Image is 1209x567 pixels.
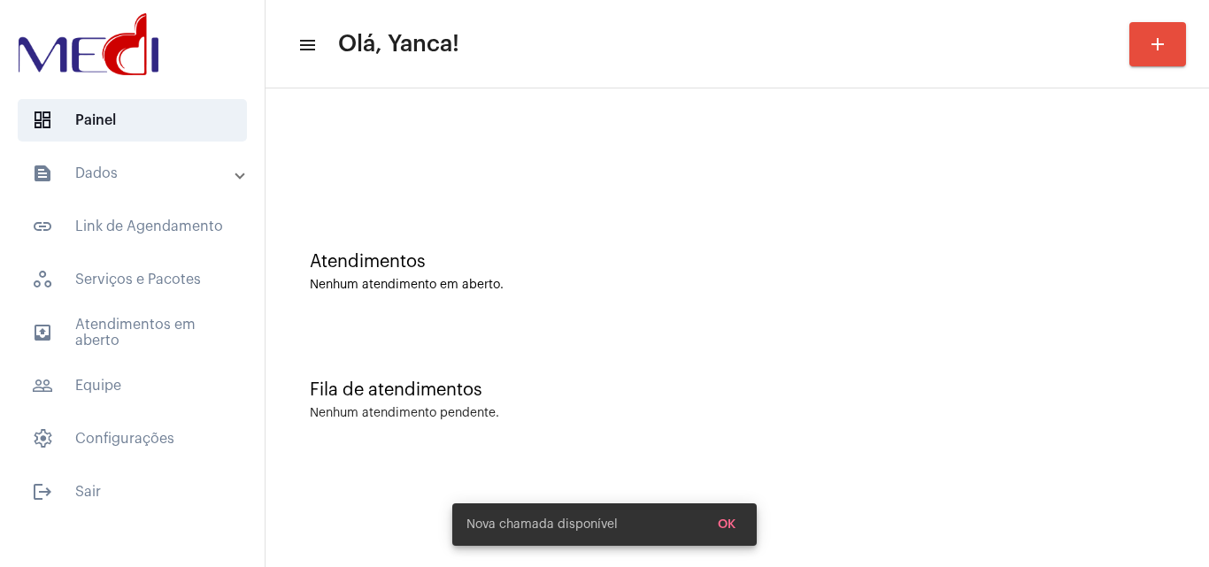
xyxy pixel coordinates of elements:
mat-icon: sidenav icon [32,322,53,343]
span: sidenav icon [32,269,53,290]
mat-panel-title: Dados [32,163,236,184]
img: d3a1b5fa-500b-b90f-5a1c-719c20e9830b.png [14,9,163,80]
span: sidenav icon [32,428,53,449]
div: Fila de atendimentos [310,380,1165,400]
span: Serviços e Pacotes [18,258,247,301]
span: Link de Agendamento [18,205,247,248]
mat-expansion-panel-header: sidenav iconDados [11,152,265,195]
div: Atendimentos [310,252,1165,272]
button: OK [704,509,750,540]
span: Equipe [18,364,247,407]
span: OK [718,518,735,531]
span: Nova chamada disponível [466,516,618,533]
span: Painel [18,99,247,142]
mat-icon: sidenav icon [32,481,53,502]
div: Nenhum atendimento pendente. [310,407,499,420]
mat-icon: sidenav icon [32,216,53,237]
mat-icon: sidenav icon [297,34,315,56]
span: Configurações [18,418,247,460]
span: Olá, Yanca! [338,30,459,58]
span: Sair [18,471,247,513]
mat-icon: sidenav icon [32,163,53,184]
mat-icon: add [1147,34,1168,55]
mat-icon: sidenav icon [32,375,53,396]
span: Atendimentos em aberto [18,311,247,354]
span: sidenav icon [32,110,53,131]
div: Nenhum atendimento em aberto. [310,279,1165,292]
